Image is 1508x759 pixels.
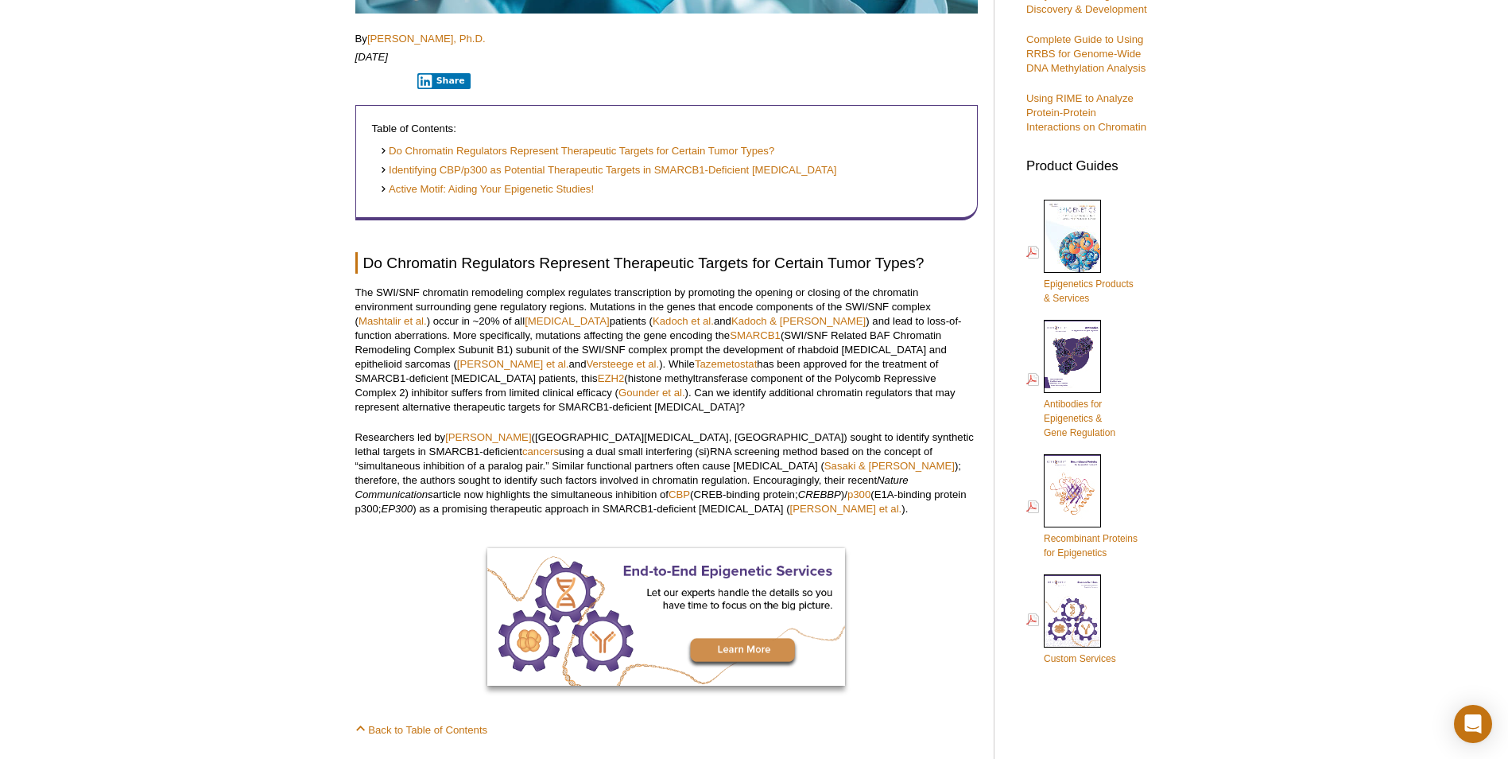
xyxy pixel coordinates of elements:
[1044,454,1101,527] img: Rec_prots_140604_cover_web_70x200
[653,315,714,327] a: Kadoch et al.
[598,372,625,384] a: EZH2
[1026,150,1153,173] h3: Product Guides
[1044,574,1101,648] img: Custom_Services_cover
[367,33,486,45] a: [PERSON_NAME], Ph.D.
[457,358,569,370] a: [PERSON_NAME] et al.
[417,73,471,89] button: Share
[355,32,978,46] p: By
[1026,33,1146,74] a: Complete Guide to Using RRBS for Genome-Wide DNA Methylation Analysis
[731,315,866,327] a: Kadoch & [PERSON_NAME]
[1044,278,1134,304] span: Epigenetics Products & Services
[355,51,389,63] em: [DATE]
[1044,533,1138,559] span: Recombinant Proteins for Epigenetics
[380,163,837,178] a: Identifying CBP/p300 as Potential Therapeutic Targets in SMARCB1-Deficient [MEDICAL_DATA]
[790,503,902,515] a: [PERSON_NAME] et al.
[382,503,413,515] em: EP300
[380,182,595,197] a: Active Motif: Aiding Your Epigenetic Studies!
[587,358,660,370] a: Versteege et al.
[1026,198,1134,307] a: Epigenetics Products& Services
[355,724,488,736] a: Back to Table of Contents
[355,252,978,274] h2: Do Chromatin Regulators Represent Therapeutic Targets for Certain Tumor Types?
[1026,92,1146,133] a: Using RIME to Analyze Protein-Protein Interactions on Chromatin
[798,488,841,500] em: CREBBP
[1026,318,1115,442] a: Antibodies forEpigenetics &Gene Regulation
[445,431,531,443] a: [PERSON_NAME]
[824,460,955,472] a: Sasaki & [PERSON_NAME]
[669,488,690,500] a: CBP
[355,430,978,516] p: Researchers led by ([GEOGRAPHIC_DATA][MEDICAL_DATA], [GEOGRAPHIC_DATA]) sought to identify synthe...
[355,286,978,415] p: The SWI/SNF chromatin remodeling complex regulates transcription by promoting the opening or clos...
[487,548,845,686] img: Active Motif End-to-End Services
[1044,320,1101,393] img: Abs_epi_2015_cover_web_70x200
[372,122,961,136] p: Table of Contents:
[730,329,781,341] a: SMARCB1
[380,144,775,159] a: Do Chromatin Regulators Represent Therapeutic Targets for Certain Tumor Types?
[1044,653,1116,664] span: Custom Services
[355,474,909,500] em: Nature Communications
[359,315,427,327] a: Mashtalir et al.
[522,446,559,457] a: cancers
[1044,200,1101,273] img: Epi_brochure_140604_cover_web_70x200
[1044,399,1115,438] span: Antibodies for Epigenetics & Gene Regulation
[618,387,685,399] a: Gounder et al.
[1454,705,1492,743] div: Open Intercom Messenger
[525,315,610,327] a: [MEDICAL_DATA]
[355,72,407,88] iframe: X Post Button
[695,358,757,370] a: Tazemetostat
[1026,573,1116,668] a: Custom Services
[1026,453,1138,562] a: Recombinant Proteinsfor Epigenetics
[847,488,870,500] a: p300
